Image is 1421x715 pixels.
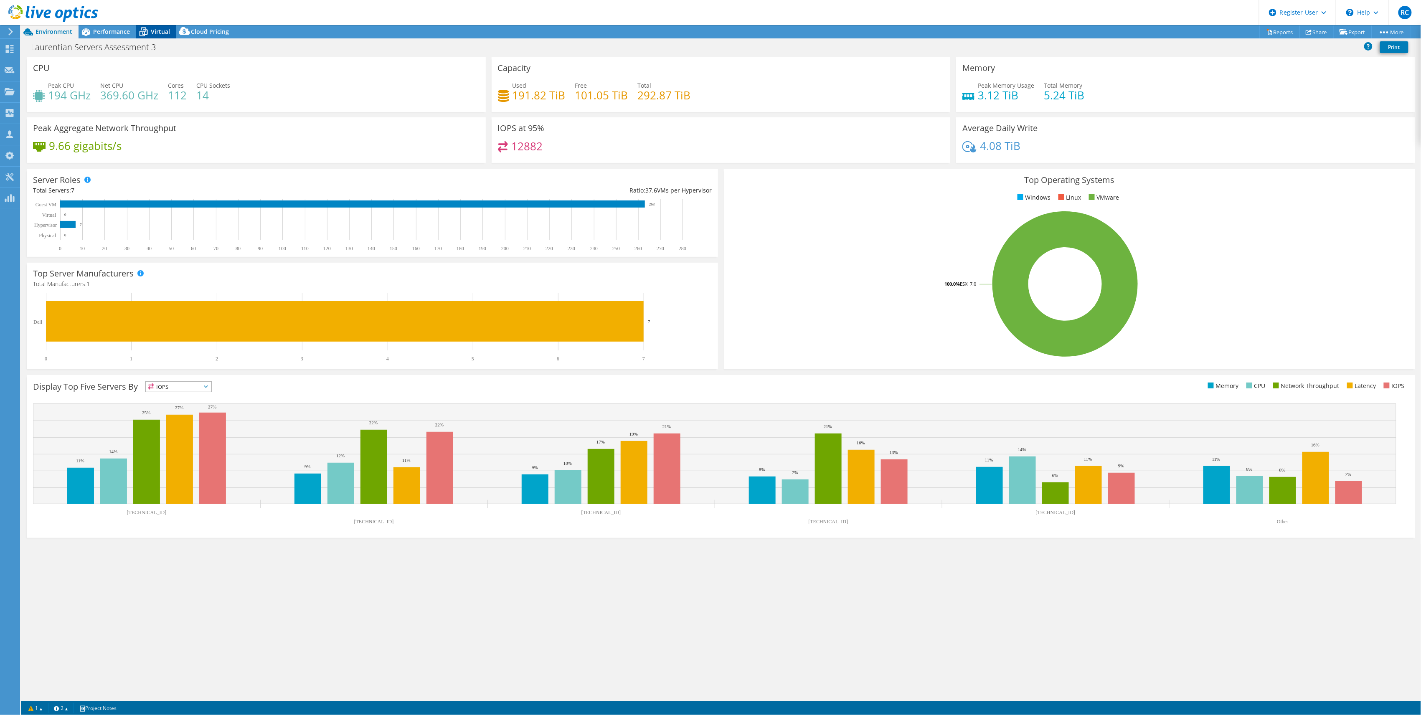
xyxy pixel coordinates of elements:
span: CPU Sockets [196,81,230,89]
h4: 292.87 TiB [638,91,691,100]
text: 7% [792,470,798,475]
text: 250 [612,246,620,251]
text: 260 [634,246,642,251]
text: 190 [479,246,486,251]
tspan: ESXi 7.0 [960,281,976,287]
a: Print [1380,41,1408,53]
text: 8% [1246,467,1253,472]
span: Peak Memory Usage [978,81,1034,89]
text: 7 [642,356,645,362]
span: Cloud Pricing [191,28,229,35]
a: Share [1299,25,1334,38]
text: Dell [33,319,42,325]
li: Linux [1056,193,1081,202]
text: 140 [368,246,375,251]
text: 180 [457,246,464,251]
li: Latency [1345,381,1376,390]
a: 1 [23,703,48,713]
text: 200 [501,246,509,251]
h3: Average Daily Write [962,124,1038,133]
text: 16% [1311,442,1319,447]
li: VMware [1087,193,1119,202]
text: 25% [142,410,150,415]
text: 11% [1084,456,1092,461]
text: 21% [824,424,832,429]
text: 6% [1052,473,1058,478]
text: Hypervisor [34,222,57,228]
text: 10 [80,246,85,251]
h4: 12882 [511,142,543,151]
h4: 369.60 GHz [100,91,158,100]
text: 11% [402,458,411,463]
span: RC [1398,6,1412,19]
span: Free [575,81,587,89]
span: Environment [36,28,72,35]
li: IOPS [1382,381,1405,390]
text: 9% [1118,463,1124,468]
text: 9% [304,464,311,469]
h4: 191.82 TiB [513,91,566,100]
a: More [1372,25,1411,38]
h4: 14 [196,91,230,100]
text: 22% [369,420,378,425]
text: 14% [1018,447,1026,452]
a: Reports [1260,25,1300,38]
h3: IOPS at 95% [498,124,545,133]
text: 22% [435,422,444,427]
text: 50 [169,246,174,251]
tspan: 100.0% [944,281,960,287]
text: 13% [890,450,898,455]
text: 3 [301,356,303,362]
h4: 194 GHz [48,91,91,100]
h4: 3.12 TiB [978,91,1034,100]
text: 10% [563,461,572,466]
text: 11% [985,457,993,462]
text: 240 [590,246,598,251]
h3: Memory [962,63,995,73]
a: 2 [48,703,74,713]
li: Memory [1206,381,1239,390]
h3: Server Roles [33,175,81,185]
h4: 5.24 TiB [1044,91,1084,100]
text: 130 [345,246,353,251]
h3: CPU [33,63,50,73]
text: 80 [236,246,241,251]
text: 21% [662,424,671,429]
span: Used [513,81,527,89]
text: [TECHNICAL_ID] [1036,510,1076,515]
text: Guest VM [36,202,56,208]
a: Project Notes [74,703,122,713]
a: Export [1333,25,1372,38]
text: [TECHNICAL_ID] [127,510,167,515]
text: Virtual [42,212,56,218]
text: 210 [523,246,531,251]
h1: Laurentian Servers Assessment 3 [27,43,169,52]
span: 1 [86,280,90,288]
span: Total Memory [1044,81,1082,89]
text: 17% [596,439,605,444]
text: 11% [76,458,84,463]
span: 37.6 [645,186,657,194]
text: 6 [557,356,559,362]
text: [TECHNICAL_ID] [581,510,621,515]
span: Performance [93,28,130,35]
text: [TECHNICAL_ID] [809,519,848,525]
text: 27% [175,405,183,410]
text: 11% [1212,456,1221,461]
text: 1 [130,356,132,362]
text: 0 [64,213,66,217]
text: 0 [59,246,61,251]
text: Other [1277,519,1288,525]
text: 5 [472,356,474,362]
span: Peak CPU [48,81,74,89]
span: Virtual [151,28,170,35]
text: 14% [109,449,117,454]
text: 230 [568,246,575,251]
text: 4 [386,356,389,362]
text: 7 [648,319,650,324]
span: Total [638,81,652,89]
text: 40 [147,246,152,251]
text: 263 [649,202,655,206]
text: 150 [390,246,397,251]
li: Network Throughput [1271,381,1340,390]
